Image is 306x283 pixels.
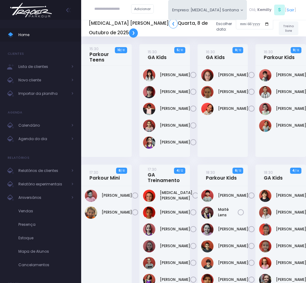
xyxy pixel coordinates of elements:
a: 15:30Parkour Teens [89,46,122,63]
span: Lista de clientes [18,63,67,71]
a: 15:30GA Kids [148,49,167,60]
a: Maitê Lens [218,207,238,218]
a: [PERSON_NAME] [160,72,190,78]
strong: 4 [176,168,179,173]
small: / 13 [237,169,241,173]
span: Importar da planilha [18,90,67,98]
h4: Clientes [8,48,24,60]
strong: 9 [293,48,295,52]
img: Luiza Lima Marinelli [143,223,155,236]
img: Theodoro Tarcitano [85,207,97,219]
h5: [MEDICAL_DATA] [PERSON_NAME] Quarta, 8 de Outubro de 2025 [89,19,212,37]
span: Kemilly [257,7,271,13]
img: Rafael De Paula Silva [201,257,213,269]
img: Manuela Soggio [201,223,213,236]
a: [PERSON_NAME] [218,260,248,266]
small: / 12 [179,169,183,173]
a: [PERSON_NAME] [102,193,132,198]
small: 16:30 [206,49,215,54]
small: / 10 [121,48,125,52]
a: 18:30GA Kids [264,169,283,181]
a: [PERSON_NAME] [218,72,248,78]
div: [ ] [247,4,298,16]
span: Relatórios de clientes [18,167,67,175]
img: Valentina Eduarda Azevedo [201,103,213,115]
img: Giovanna Akari Uehara [143,69,155,81]
a: ❯ [129,28,138,38]
a: 16:30GA Kids [206,49,225,60]
h4: Relatórios [8,152,29,164]
a: [PERSON_NAME] [218,89,248,95]
img: Pedro Eduardo Leite de Oliveira [259,120,271,132]
a: 18:30Parkour Kids [206,169,237,181]
small: 17:30 [89,170,98,175]
img: Isabela Kazumi Maruya de Carvalho [143,86,155,98]
span: S [274,5,285,15]
img: Laura Varjão [143,207,155,219]
small: 16:30 [264,49,273,54]
span: Cancelamentos [18,261,74,269]
a: [PERSON_NAME] [160,243,190,249]
small: / 10 [179,48,183,52]
img: Allegra Montanari Ferreira [143,190,155,202]
small: / 12 [237,48,241,52]
a: [PERSON_NAME] [102,210,132,215]
strong: 10 [117,48,121,52]
span: Mapa de Alunos [18,248,74,255]
a: Sair [287,7,294,13]
a: [PERSON_NAME] [160,260,190,266]
a: [PERSON_NAME] [160,140,190,145]
img: Manuella Velloso Beio [143,103,155,115]
strong: 4 [292,168,295,173]
h4: Agenda [8,106,23,119]
strong: 5 [177,48,179,52]
img: Dante Custodio Vizzotto [85,190,97,202]
span: Olá, [249,7,256,13]
small: / 14 [295,169,299,173]
div: Escolher data: [89,17,273,39]
a: 16:30Parkour Kids [264,49,295,60]
strong: 8 [119,168,121,173]
span: Novo cliente [18,76,67,84]
a: Adicionar [131,4,154,13]
a: [PERSON_NAME] [160,123,190,128]
small: 15:30 [148,49,157,54]
span: Home [18,31,74,39]
a: [PERSON_NAME] [160,89,190,95]
small: / 10 [121,169,125,173]
img: Niara Belisário Cruz [143,120,155,132]
small: 18:30 [206,170,215,175]
img: Lívia Denz Machado Borges [143,240,155,252]
a: [PERSON_NAME] [218,193,248,198]
img: Matheus Morbach de Freitas [259,103,271,115]
small: 18:30 [264,170,273,175]
img: Jorge Lima [259,69,271,81]
img: Maitê Lens [201,207,213,219]
img: Giovanna Melo [259,223,271,236]
a: [PERSON_NAME] [218,277,248,282]
img: Leonardo Pacheco de Toledo Barros [259,86,271,98]
a: [PERSON_NAME] [160,277,190,282]
a: [PERSON_NAME] [160,210,190,215]
small: 17:30 [148,167,157,172]
a: [PERSON_NAME] [218,243,248,249]
img: Manuella Brandão oliveira [201,69,213,81]
a: [PERSON_NAME] [160,226,190,232]
small: / 13 [295,48,299,52]
img: Noah Amorim [201,240,213,252]
span: Relatório experimentais [18,180,67,188]
a: Treino livre [279,21,298,35]
a: 17:30Parkour Mini [89,169,120,181]
img: Serena Tseng [143,136,155,149]
small: 15:30 [89,46,99,51]
a: [PERSON_NAME] [218,226,248,232]
img: Ana Maya Sanches Fernandes [259,190,271,202]
span: Calendário [18,121,67,129]
a: [PERSON_NAME] [160,106,190,111]
a: ❮ [169,19,178,28]
span: Presença [18,221,74,229]
span: Aniversários [18,194,67,202]
img: Rafaela tiosso zago [201,86,213,98]
a: [MEDICAL_DATA][PERSON_NAME] [160,190,192,201]
img: Carolina Lima Trindade [259,207,271,219]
